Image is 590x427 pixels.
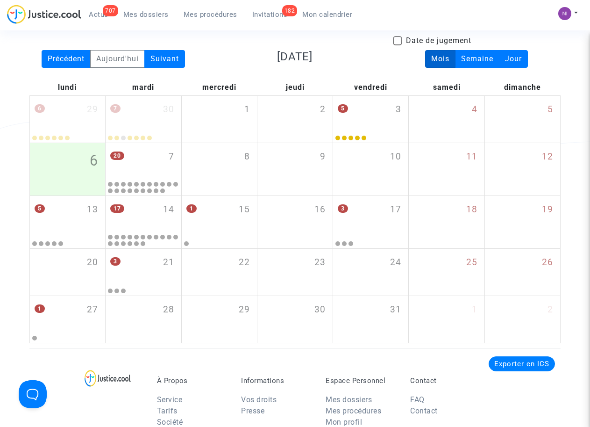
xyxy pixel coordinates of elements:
[333,296,408,343] div: vendredi octobre 31
[110,104,121,113] span: 7
[326,406,381,415] a: Mes procédures
[338,204,348,213] span: 3
[257,249,333,296] div: jeudi octobre 23
[390,203,401,217] span: 17
[406,35,471,46] span: Date de jugement
[30,196,105,232] div: lundi octobre 13, 5 events, click to expand
[182,196,257,232] div: mercredi octobre 15, One event, click to expand
[257,143,333,195] div: jeudi octobre 9
[333,80,409,95] div: vendredi
[326,418,362,427] a: Mon profil
[499,50,528,68] div: Jour
[30,296,105,333] div: lundi octobre 27, One event, click to expand
[106,296,181,343] div: mardi octobre 28
[241,376,312,385] p: Informations
[314,303,326,317] span: 30
[320,150,326,164] span: 9
[314,256,326,269] span: 23
[466,203,477,217] span: 18
[19,380,47,408] iframe: Help Scout Beacon - Open
[245,7,295,22] a: 182Invitations
[163,203,174,217] span: 14
[455,50,499,68] div: Semaine
[409,96,484,143] div: samedi octobre 4
[186,204,197,213] span: 1
[472,303,477,317] span: 1
[90,150,98,172] span: 6
[485,143,560,195] div: dimanche octobre 12
[244,150,250,164] span: 8
[547,103,553,116] span: 5
[182,296,257,343] div: mercredi octobre 29
[116,7,176,22] a: Mes dossiers
[390,303,401,317] span: 31
[485,96,560,143] div: dimanche octobre 5
[257,96,333,143] div: jeudi octobre 2
[338,104,348,113] span: 5
[106,96,181,132] div: mardi septembre 30, 7 events, click to expand
[35,104,45,113] span: 6
[257,296,333,343] div: jeudi octobre 30
[103,5,118,16] div: 707
[42,50,91,68] div: Précédent
[123,10,169,19] span: Mes dossiers
[326,395,372,404] a: Mes dossiers
[81,7,116,22] a: 707Actus
[30,96,105,132] div: lundi septembre 29, 6 events, click to expand
[30,143,105,195] div: lundi octobre 6
[410,406,438,415] a: Contact
[282,5,298,16] div: 182
[485,196,560,248] div: dimanche octobre 19
[390,256,401,269] span: 24
[485,80,561,95] div: dimanche
[29,80,105,95] div: lundi
[89,10,108,19] span: Actus
[241,395,277,404] a: Vos droits
[410,395,425,404] a: FAQ
[396,103,401,116] span: 3
[7,5,81,24] img: jc-logo.svg
[106,249,181,285] div: mardi octobre 21, 3 events, click to expand
[110,257,121,266] span: 3
[169,150,174,164] span: 7
[106,143,181,180] div: mardi octobre 7, 20 events, click to expand
[182,249,257,296] div: mercredi octobre 22
[333,196,408,232] div: vendredi octobre 17, 3 events, click to expand
[144,50,185,68] div: Suivant
[87,303,98,317] span: 27
[239,203,250,217] span: 15
[314,203,326,217] span: 16
[257,196,333,248] div: jeudi octobre 16
[547,303,553,317] span: 2
[302,10,352,19] span: Mon calendrier
[252,10,288,19] span: Invitations
[409,249,484,296] div: samedi octobre 25
[295,7,360,22] a: Mon calendrier
[241,406,264,415] a: Presse
[110,152,124,160] span: 20
[87,203,98,217] span: 13
[182,143,257,195] div: mercredi octobre 8
[390,150,401,164] span: 10
[333,249,408,296] div: vendredi octobre 24
[184,10,237,19] span: Mes procédures
[472,103,477,116] span: 4
[333,96,408,132] div: vendredi octobre 3, 5 events, click to expand
[466,150,477,164] span: 11
[110,204,124,213] span: 17
[157,376,227,385] p: À Propos
[211,50,379,64] h3: [DATE]
[333,143,408,195] div: vendredi octobre 10
[87,256,98,269] span: 20
[326,376,396,385] p: Espace Personnel
[106,196,181,232] div: mardi octobre 14, 17 events, click to expand
[409,143,484,195] div: samedi octobre 11
[35,204,45,213] span: 5
[542,203,553,217] span: 19
[542,150,553,164] span: 12
[244,103,250,116] span: 1
[157,395,183,404] a: Service
[176,7,245,22] a: Mes procédures
[163,303,174,317] span: 28
[87,103,98,116] span: 29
